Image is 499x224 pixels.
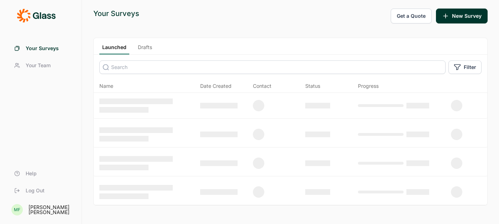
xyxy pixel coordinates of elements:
div: [PERSON_NAME] [PERSON_NAME] [28,205,73,215]
div: Your Surveys [93,9,139,18]
span: Log Out [26,187,45,194]
button: New Survey [436,9,488,23]
div: MF [11,204,23,215]
span: Date Created [200,82,232,90]
div: Progress [358,82,379,90]
button: Get a Quote [391,9,432,23]
span: Filter [464,64,476,71]
span: Your Team [26,62,51,69]
a: Launched [99,44,129,54]
span: Name [99,82,113,90]
button: Filter [448,60,482,74]
input: Search [99,60,446,74]
a: Drafts [135,44,155,54]
div: Status [305,82,320,90]
span: Your Surveys [26,45,59,52]
div: Contact [253,82,271,90]
span: Help [26,170,37,177]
